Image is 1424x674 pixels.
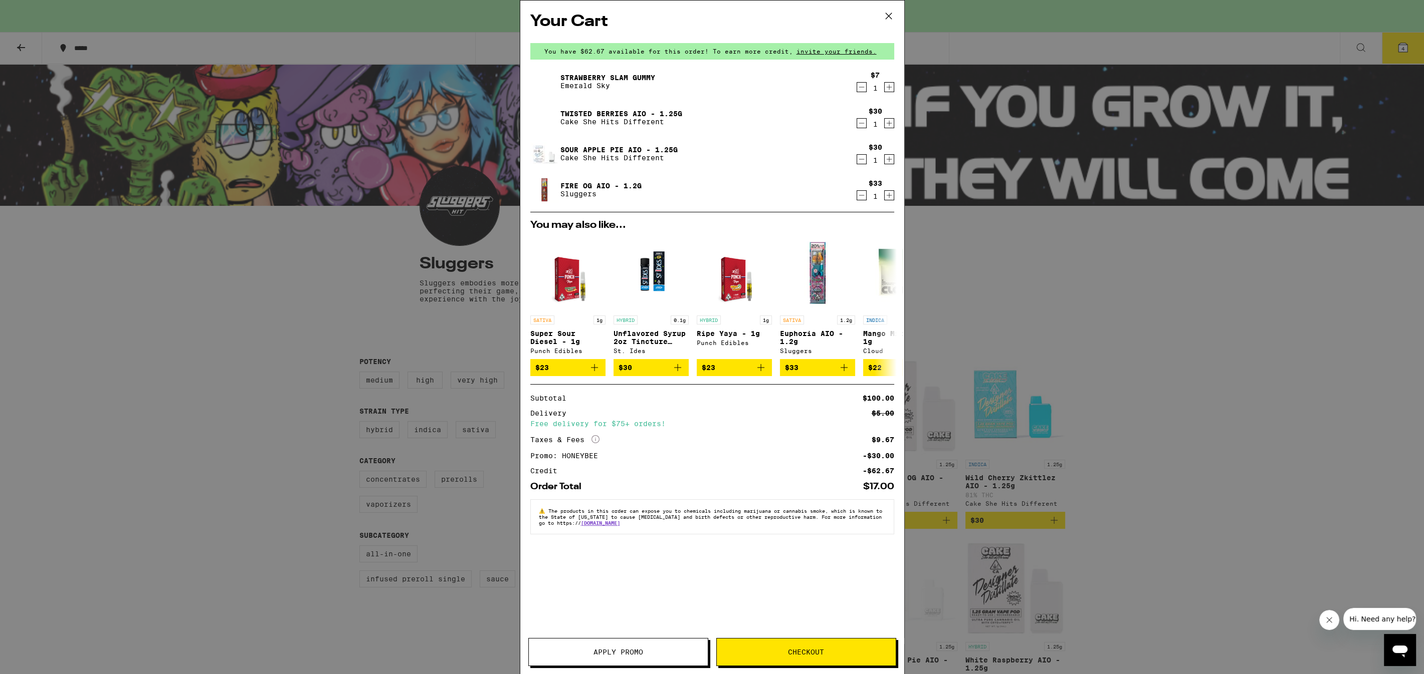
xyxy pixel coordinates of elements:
[614,235,689,310] img: St. Ides - Unflavored Syrup 2oz Tincture 1000mg
[863,359,938,376] button: Add to bag
[780,315,804,324] p: SATIVA
[869,179,882,187] div: $33
[863,315,887,324] p: INDICA
[869,192,882,200] div: 1
[560,118,682,126] p: Cake She Hits Different
[869,120,882,128] div: 1
[697,235,772,359] a: Open page for Ripe Yaya - 1g from Punch Edibles
[530,220,894,230] h2: You may also like...
[530,315,554,324] p: SATIVA
[528,638,708,666] button: Apply Promo
[872,436,894,443] div: $9.67
[716,638,896,666] button: Checkout
[1319,610,1339,630] iframe: Close message
[530,235,605,359] a: Open page for Super Sour Diesel - 1g from Punch Edibles
[530,68,558,96] img: Strawberry Slam Gummy
[530,11,894,33] h2: Your Cart
[868,364,882,372] span: $22
[614,329,689,346] p: Unflavored Syrup 2oz Tincture 1000mg
[530,104,558,132] img: Twisted Berries AIO - 1.25g
[530,395,573,402] div: Subtotal
[872,410,894,417] div: $5.00
[702,364,715,372] span: $23
[560,110,682,118] a: Twisted Berries AIO - 1.25g
[535,364,549,372] span: $23
[884,154,894,164] button: Increment
[760,315,772,324] p: 1g
[871,71,880,79] div: $7
[780,359,855,376] button: Add to bag
[530,482,588,491] div: Order Total
[869,143,882,151] div: $30
[530,140,558,168] img: Sour Apple Pie AIO - 1.25g
[530,435,599,444] div: Taxes & Fees
[780,235,855,359] a: Open page for Euphoria AIO - 1.2g from Sluggers
[1384,634,1416,666] iframe: Button to launch messaging window
[560,154,678,162] p: Cake She Hits Different
[863,395,894,402] div: $100.00
[560,190,642,198] p: Sluggers
[614,359,689,376] button: Add to bag
[1343,608,1416,630] iframe: Message from company
[560,146,678,154] a: Sour Apple Pie AIO - 1.25g
[560,182,642,190] a: Fire OG AIO - 1.2g
[614,235,689,359] a: Open page for Unflavored Syrup 2oz Tincture 1000mg from St. Ides
[863,467,894,474] div: -$62.67
[857,154,867,164] button: Decrement
[671,315,689,324] p: 0.1g
[884,82,894,92] button: Increment
[539,508,548,514] span: ⚠️
[530,43,894,60] div: You have $62.67 available for this order! To earn more credit,invite your friends.
[544,48,793,55] span: You have $62.67 available for this order! To earn more credit,
[538,235,596,310] img: Punch Edibles - Super Sour Diesel - 1g
[857,82,867,92] button: Decrement
[785,364,798,372] span: $33
[530,467,564,474] div: Credit
[780,329,855,346] p: Euphoria AIO - 1.2g
[614,348,689,354] div: St. Ides
[539,508,882,526] span: The products in this order can expose you to chemicals including marijuana or cannabis smoke, whi...
[697,315,721,324] p: HYBRID
[857,118,867,128] button: Decrement
[863,235,938,310] img: Cloud - Mango Mirage - 1g
[884,190,894,200] button: Increment
[530,329,605,346] p: Super Sour Diesel - 1g
[863,329,938,346] p: Mango Mirage - 1g
[884,118,894,128] button: Increment
[530,452,605,459] div: Promo: HONEYBEE
[560,74,655,82] a: Strawberry Slam Gummy
[780,235,855,310] img: Sluggers - Euphoria AIO - 1.2g
[560,82,655,90] p: Emerald Sky
[614,315,638,324] p: HYBRID
[530,348,605,354] div: Punch Edibles
[593,648,643,655] span: Apply Promo
[869,156,882,164] div: 1
[863,348,938,354] div: Cloud
[530,420,894,427] div: Free delivery for $75+ orders!
[869,107,882,115] div: $30
[780,348,855,354] div: Sluggers
[530,176,558,204] img: Fire OG AIO - 1.2g
[788,648,824,655] span: Checkout
[863,452,894,459] div: -$30.00
[705,235,763,310] img: Punch Edibles - Ripe Yaya - 1g
[697,329,772,338] p: Ripe Yaya - 1g
[793,48,880,55] span: invite your friends.
[697,340,772,346] div: Punch Edibles
[593,315,605,324] p: 1g
[581,520,620,526] a: [DOMAIN_NAME]
[530,359,605,376] button: Add to bag
[871,84,880,92] div: 1
[619,364,632,372] span: $30
[697,359,772,376] button: Add to bag
[863,482,894,491] div: $17.00
[857,190,867,200] button: Decrement
[837,315,855,324] p: 1.2g
[863,235,938,359] a: Open page for Mango Mirage - 1g from Cloud
[530,410,573,417] div: Delivery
